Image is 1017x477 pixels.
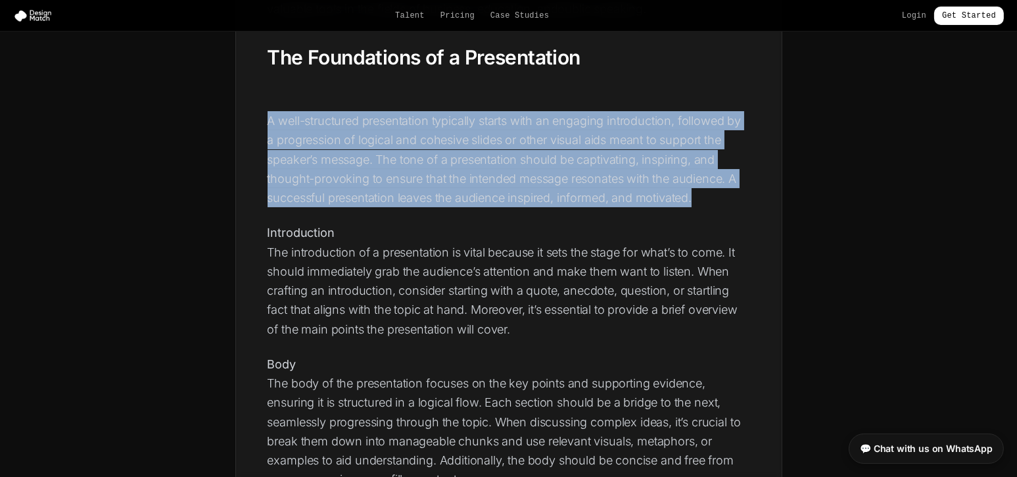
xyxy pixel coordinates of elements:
[395,11,425,21] a: Talent
[490,11,549,21] a: Case Studies
[268,111,750,207] p: A well-structured presentation typically starts with an engaging introduction, followed by a prog...
[440,11,475,21] a: Pricing
[268,45,750,70] h2: The Foundations of a Presentation
[13,9,58,22] img: Design Match
[902,11,926,21] a: Login
[934,7,1004,25] a: Get Started
[849,434,1004,464] a: 💬 Chat with us on WhatsApp
[268,357,296,371] strong: Body
[268,226,335,239] strong: Introduction
[268,223,750,339] p: The introduction of a presentation is vital because it sets the stage for what’s to come. It shou...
